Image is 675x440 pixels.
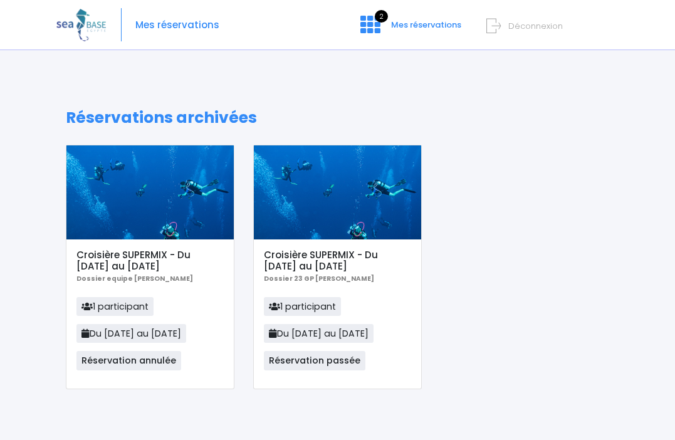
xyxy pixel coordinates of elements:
[76,324,186,343] span: Du [DATE] au [DATE]
[391,19,461,31] span: Mes réservations
[264,274,374,283] b: Dossier 23 GP [PERSON_NAME]
[76,297,154,316] span: 1 participant
[264,249,411,272] h5: Croisière SUPERMIX - Du [DATE] au [DATE]
[350,23,469,35] a: 2 Mes réservations
[76,249,223,272] h5: Croisière SUPERMIX - Du [DATE] au [DATE]
[76,274,193,283] b: Dossier equipe [PERSON_NAME]
[66,108,609,127] h1: Réservations archivées
[375,10,388,23] span: 2
[76,351,181,370] span: Réservation annulée
[264,324,374,343] span: Du [DATE] au [DATE]
[508,20,563,32] span: Déconnexion
[264,351,365,370] span: Réservation passée
[264,297,341,316] span: 1 participant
